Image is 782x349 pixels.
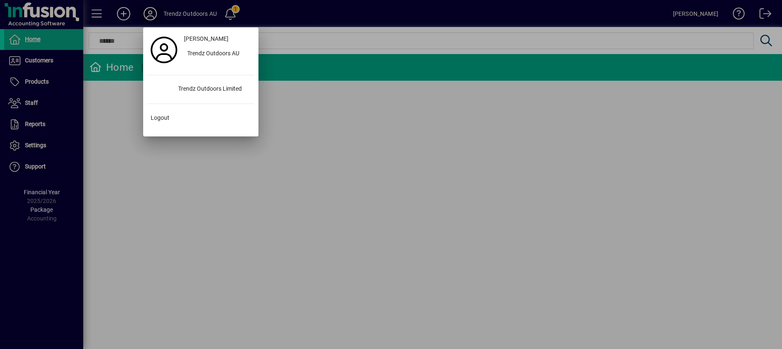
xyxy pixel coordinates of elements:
[147,82,254,97] button: Trendz Outdoors Limited
[151,114,169,122] span: Logout
[181,32,254,47] a: [PERSON_NAME]
[147,111,254,126] button: Logout
[181,47,254,62] button: Trendz Outdoors AU
[147,42,181,57] a: Profile
[184,35,228,43] span: [PERSON_NAME]
[171,82,254,97] div: Trendz Outdoors Limited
